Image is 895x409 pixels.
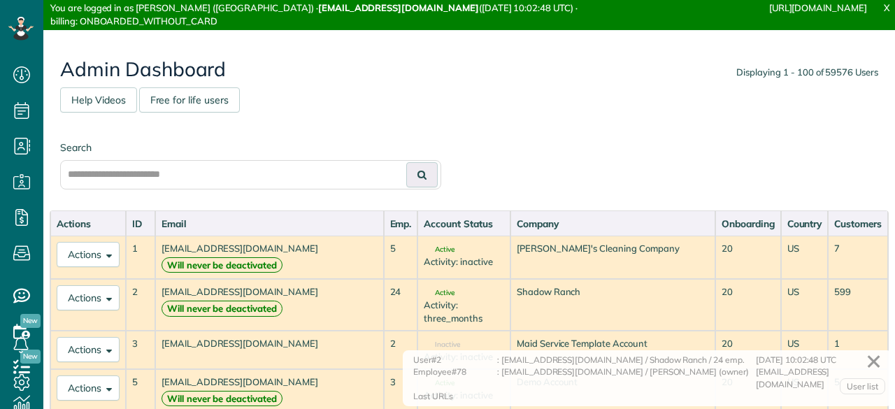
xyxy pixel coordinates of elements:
[155,279,384,331] td: [EMAIL_ADDRESS][DOMAIN_NAME]
[384,279,418,331] td: 24
[715,331,781,369] td: 20
[424,341,460,348] span: Inactive
[715,236,781,279] td: 20
[155,331,384,369] td: [EMAIL_ADDRESS][DOMAIN_NAME]
[60,87,137,113] a: Help Videos
[828,331,888,369] td: 1
[60,59,878,80] h2: Admin Dashboard
[510,331,715,369] td: Maid Service Template Account
[859,345,889,378] a: ✕
[126,236,155,279] td: 1
[736,66,878,79] div: Displaying 1 - 100 of 59576 Users
[828,236,888,279] td: 7
[497,354,756,366] div: : [EMAIL_ADDRESS][DOMAIN_NAME] / Shadow Ranch / 24 emp.
[57,375,120,401] button: Actions
[390,217,412,231] div: Emp.
[510,236,715,279] td: [PERSON_NAME]'s Cleaning Company
[57,337,120,362] button: Actions
[384,236,418,279] td: 5
[424,217,503,231] div: Account Status
[162,301,282,317] strong: Will never be deactivated
[834,217,882,231] div: Customers
[126,331,155,369] td: 3
[139,87,240,113] a: Free for life users
[722,217,775,231] div: Onboarding
[413,390,453,403] div: Last URLs
[497,366,756,390] div: : [EMAIL_ADDRESS][DOMAIN_NAME] / [PERSON_NAME] (owner)
[20,314,41,328] span: New
[57,285,120,310] button: Actions
[162,391,282,407] strong: Will never be deactivated
[781,331,829,369] td: US
[424,289,454,296] span: Active
[132,217,149,231] div: ID
[828,279,888,331] td: 599
[517,217,709,231] div: Company
[787,217,822,231] div: Country
[424,246,454,253] span: Active
[57,217,120,231] div: Actions
[318,2,479,13] strong: [EMAIL_ADDRESS][DOMAIN_NAME]
[413,354,497,366] div: User#2
[126,279,155,331] td: 2
[424,299,503,324] div: Activity: three_months
[162,257,282,273] strong: Will never be deactivated
[756,354,882,366] div: [DATE] 10:02:48 UTC
[781,279,829,331] td: US
[384,331,418,369] td: 2
[769,2,867,13] a: [URL][DOMAIN_NAME]
[781,236,829,279] td: US
[57,242,120,267] button: Actions
[840,378,885,395] a: User list
[155,236,384,279] td: [EMAIL_ADDRESS][DOMAIN_NAME]
[424,255,503,268] div: Activity: inactive
[162,217,378,231] div: Email
[756,366,882,390] div: [EMAIL_ADDRESS][DOMAIN_NAME]
[510,279,715,331] td: Shadow Ranch
[413,366,497,390] div: Employee#78
[715,279,781,331] td: 20
[60,141,441,155] label: Search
